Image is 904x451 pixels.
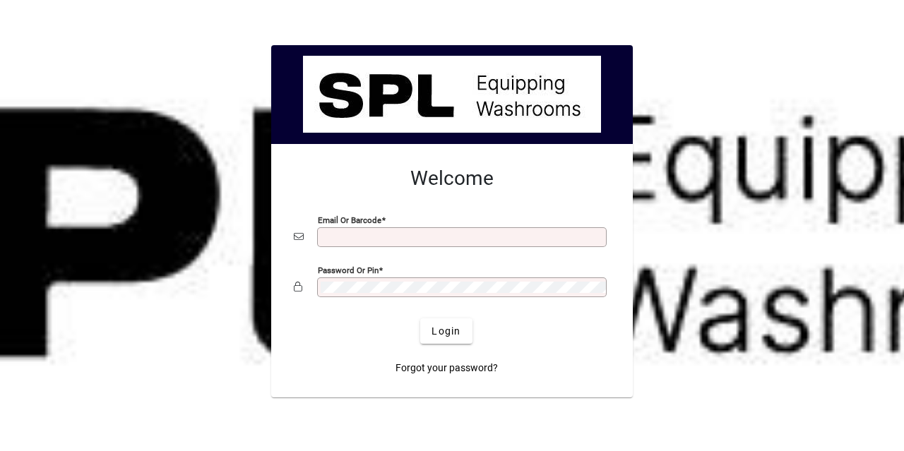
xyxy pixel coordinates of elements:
span: Login [432,324,460,339]
mat-label: Password or Pin [318,265,379,275]
button: Login [420,318,472,344]
span: Forgot your password? [395,361,498,375]
h2: Welcome [294,167,610,191]
mat-label: Email or Barcode [318,215,381,225]
a: Forgot your password? [390,355,504,380]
